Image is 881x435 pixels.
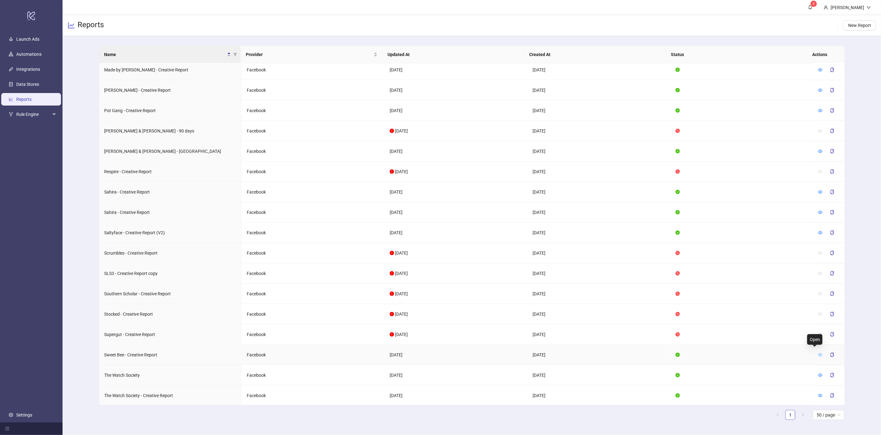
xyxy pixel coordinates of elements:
td: Facebook [242,162,385,182]
td: [DATE] [528,202,671,223]
a: 1 [786,410,795,420]
a: eye [818,210,823,215]
span: copy [830,271,834,276]
span: copy [830,88,834,92]
td: [DATE] [385,60,528,80]
th: Status [666,46,808,63]
button: copy [825,329,839,339]
button: copy [825,126,839,136]
td: [DATE] [528,365,671,386]
span: exclamation-circle [390,332,394,337]
td: [DATE] [528,386,671,406]
span: copy [830,353,834,357]
button: right [798,410,808,420]
span: stop [676,332,680,337]
span: stop [676,292,680,296]
a: Data Stores [16,82,39,87]
a: Settings [16,412,32,417]
span: exclamation-circle [390,271,394,276]
td: Made by [PERSON_NAME] - Creative Report [99,60,242,80]
span: copy [830,108,834,113]
td: [DATE] [385,182,528,202]
span: [DATE] [395,271,408,276]
td: Southern Scholar - Creative Report [99,284,242,304]
button: copy [825,309,839,319]
span: check-circle [676,190,680,194]
span: New Report [848,23,871,28]
span: copy [830,312,834,316]
span: copy [830,332,834,337]
a: eye [818,373,823,378]
td: [DATE] [385,80,528,101]
span: right [801,413,805,417]
span: menu-fold [5,427,9,431]
td: [DATE] [528,304,671,324]
span: exclamation-circle [390,169,394,174]
a: eye [818,88,823,93]
td: [DATE] [528,101,671,121]
span: eye [818,190,823,194]
td: [DATE] [528,141,671,162]
span: copy [830,68,834,72]
a: Integrations [16,67,40,72]
button: copy [825,268,839,278]
li: Next Page [798,410,808,420]
a: eye [818,108,823,113]
td: [PERSON_NAME] - Creative Report [99,80,242,101]
span: copy [830,210,834,215]
td: Facebook [242,324,385,345]
button: left [773,410,783,420]
td: [DATE] [528,284,671,304]
td: The Watch Society - Creative Report [99,386,242,406]
span: Rule Engine [16,108,51,121]
span: [DATE] [395,128,408,133]
a: eye [818,189,823,194]
td: Facebook [242,345,385,365]
th: Created At [524,46,666,63]
span: copy [830,373,834,377]
td: [DATE] [528,60,671,80]
a: eye [818,149,823,154]
span: check-circle [676,149,680,153]
h3: Reports [78,20,104,31]
td: Sweet Bee - Creative Report [99,345,242,365]
span: Name [104,51,226,58]
td: SLS3 - Creative Report copy [99,263,242,284]
span: copy [830,292,834,296]
span: 4 [813,2,815,6]
button: copy [825,187,839,197]
td: Scrumbles - Creative Report [99,243,242,263]
td: Supergut - Creative Report [99,324,242,345]
span: [DATE] [395,169,408,174]
td: Stocked - Creative Report [99,304,242,324]
button: copy [825,146,839,156]
td: [DATE] [528,324,671,345]
span: eye [818,373,823,377]
button: copy [825,350,839,360]
td: Facebook [242,365,385,386]
span: copy [830,169,834,174]
th: Actions [807,46,838,63]
div: Page Size [813,410,844,420]
td: Facebook [242,263,385,284]
span: left [776,413,780,417]
span: eye [818,230,823,235]
div: [PERSON_NAME] [828,4,867,11]
td: Facebook [242,141,385,162]
span: eye [818,251,823,255]
button: copy [825,228,839,238]
td: [DATE] [385,365,528,386]
td: [DATE] [385,141,528,162]
td: Respire - Creative Report [99,162,242,182]
span: eye [818,210,823,215]
td: [DATE] [385,386,528,406]
button: copy [825,106,839,116]
span: [DATE] [395,332,408,337]
span: check-circle [676,230,680,235]
span: eye [818,169,823,174]
span: check-circle [676,353,680,357]
span: bell [808,5,813,9]
span: fork [9,112,13,117]
span: eye [818,292,823,296]
span: [DATE] [395,251,408,256]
